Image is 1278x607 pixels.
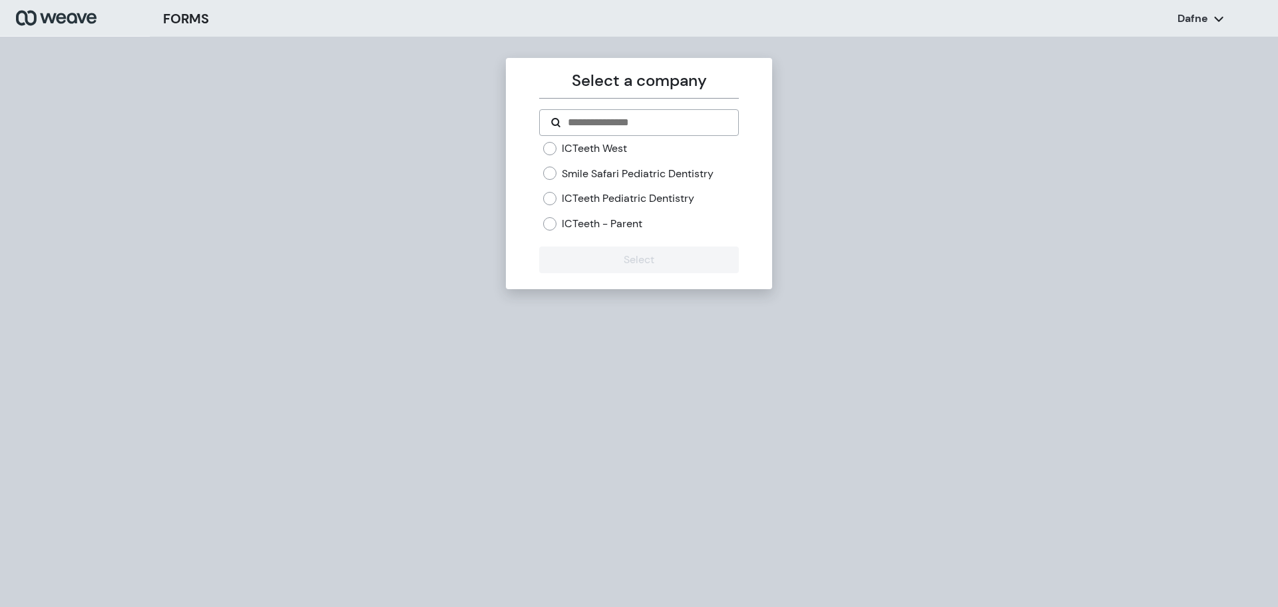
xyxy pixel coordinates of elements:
[1177,11,1208,26] p: Dafne
[562,191,694,206] label: ICTeeth Pediatric Dentistry
[163,9,209,29] h3: FORMS
[539,69,738,93] p: Select a company
[562,167,714,181] label: Smile Safari Pediatric Dentistry
[566,115,727,131] input: Search
[562,217,642,231] label: ICTeeth - Parent
[539,247,738,273] button: Select
[562,141,627,156] label: ICTeeth West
